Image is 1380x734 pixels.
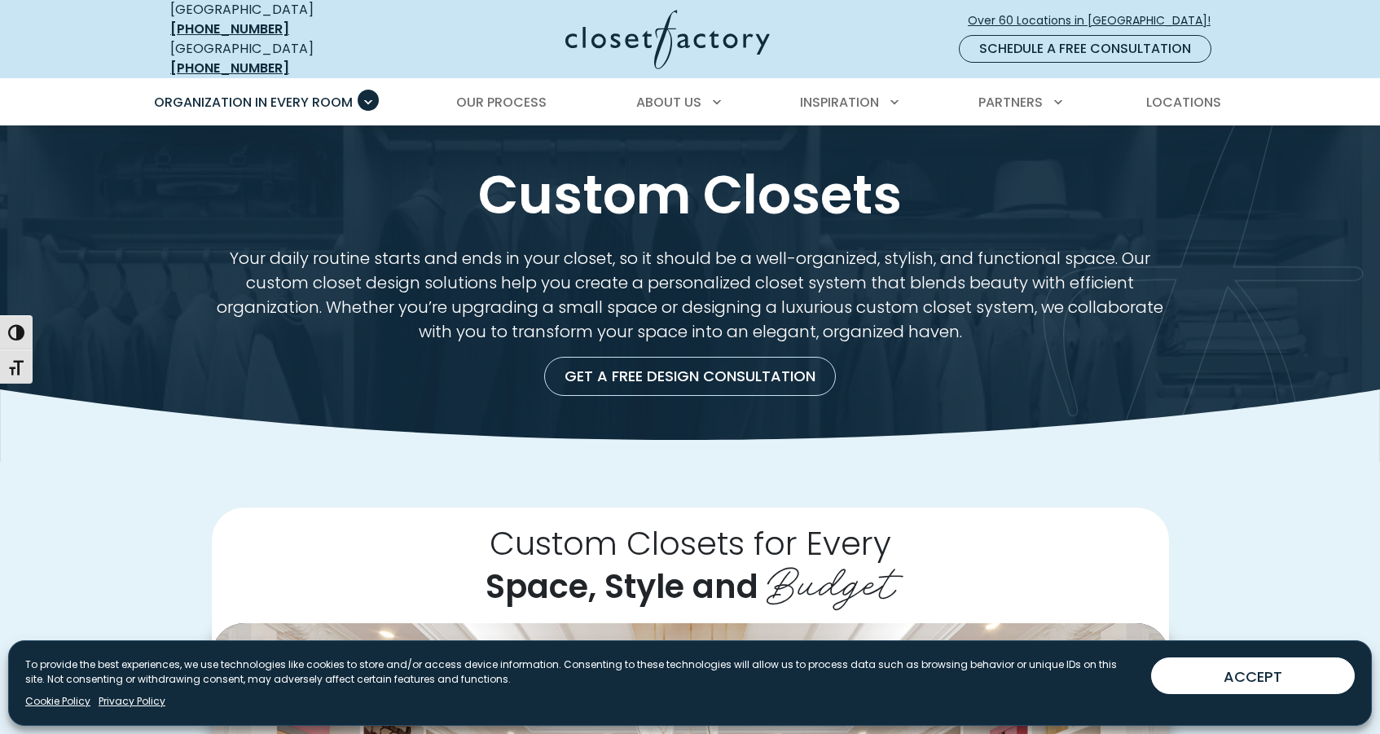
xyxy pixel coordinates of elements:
[968,12,1224,29] span: Over 60 Locations in [GEOGRAPHIC_DATA]!
[167,165,1213,226] h1: Custom Closets
[170,59,289,77] a: [PHONE_NUMBER]
[99,694,165,709] a: Privacy Policy
[154,93,353,112] span: Organization in Every Room
[959,35,1211,63] a: Schedule a Free Consultation
[565,10,770,69] img: Closet Factory Logo
[170,39,407,78] div: [GEOGRAPHIC_DATA]
[490,521,891,566] span: Custom Closets for Every
[544,357,836,396] a: Get a Free Design Consultation
[143,80,1237,125] nav: Primary Menu
[1146,93,1221,112] span: Locations
[636,93,701,112] span: About Us
[967,7,1224,35] a: Over 60 Locations in [GEOGRAPHIC_DATA]!
[25,657,1138,687] p: To provide the best experiences, we use technologies like cookies to store and/or access device i...
[1151,657,1355,694] button: ACCEPT
[456,93,547,112] span: Our Process
[800,93,879,112] span: Inspiration
[978,93,1043,112] span: Partners
[767,547,895,612] span: Budget
[170,20,289,38] a: [PHONE_NUMBER]
[486,564,758,609] span: Space, Style and
[212,246,1169,344] p: Your daily routine starts and ends in your closet, so it should be a well-organized, stylish, and...
[25,694,90,709] a: Cookie Policy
